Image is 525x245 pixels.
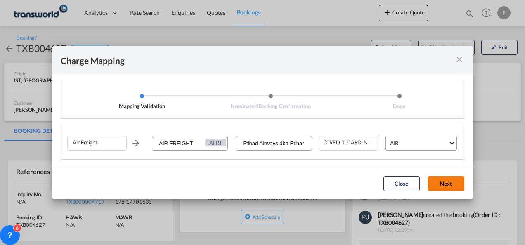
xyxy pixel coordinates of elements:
[454,54,464,64] md-icon: icon-close fg-AAA8AD cursor
[383,176,420,191] button: Close
[235,135,312,153] md-input-container: Etihad Airways dba Etihad
[153,136,227,151] input: Enter Charge name
[428,176,464,191] button: Next
[78,93,206,110] li: Mapping Validation
[61,54,125,65] div: Charge Mapping
[206,93,335,110] li: Nominated Booking Confirmation
[52,46,473,199] md-dialog: Mapping ValidationNominated Booking ...
[151,135,229,153] md-input-container: AIR FREIGHT
[385,136,457,151] md-select: Leg Name: AIR
[67,136,127,151] div: Air Freight
[390,140,399,146] div: AIR
[205,139,227,146] div: AFRT
[385,137,458,151] md-input-container: AIR
[335,93,464,110] li: Done
[236,136,311,151] input: Select Service Provider
[8,8,143,17] body: Editor, editor2
[319,136,378,151] div: 300001476072355
[131,138,141,148] md-icon: icon-arrow-right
